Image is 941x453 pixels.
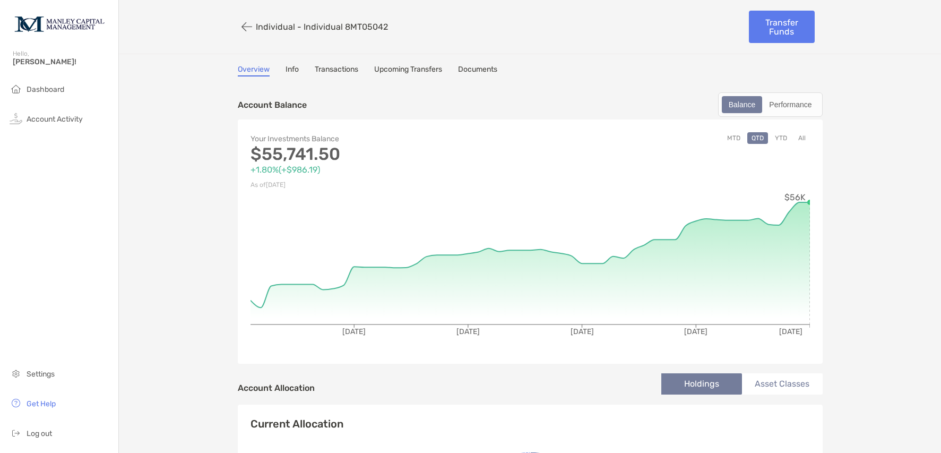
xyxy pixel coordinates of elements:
a: Documents [458,65,497,76]
button: QTD [747,132,768,144]
h4: Account Allocation [238,383,315,393]
a: Info [286,65,299,76]
img: logout icon [10,426,22,439]
tspan: [DATE] [456,327,479,336]
tspan: [DATE] [570,327,593,336]
span: Account Activity [27,115,83,124]
button: All [794,132,810,144]
a: Transfer Funds [749,11,815,43]
span: Get Help [27,399,56,408]
img: get-help icon [10,397,22,409]
a: Overview [238,65,270,76]
span: [PERSON_NAME]! [13,57,112,66]
p: +1.80% ( +$986.19 ) [251,163,530,176]
p: $55,741.50 [251,148,530,161]
div: Performance [763,97,817,112]
img: settings icon [10,367,22,380]
img: activity icon [10,112,22,125]
a: Upcoming Transfers [374,65,442,76]
span: Log out [27,429,52,438]
p: Account Balance [238,98,307,112]
p: Your Investments Balance [251,132,530,146]
h4: Current Allocation [251,417,343,430]
p: Individual - Individual 8MT05042 [256,22,388,32]
a: Transactions [315,65,358,76]
div: Balance [723,97,762,112]
p: As of [DATE] [251,178,530,192]
button: YTD [771,132,791,144]
img: household icon [10,82,22,95]
tspan: [DATE] [342,327,366,336]
li: Asset Classes [742,373,823,395]
tspan: [DATE] [684,327,707,336]
button: MTD [723,132,745,144]
img: Zoe Logo [13,4,106,42]
li: Holdings [661,373,742,395]
span: Settings [27,370,55,379]
tspan: [DATE] [779,327,802,336]
div: segmented control [718,92,823,117]
tspan: $56K [784,192,806,202]
span: Dashboard [27,85,64,94]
